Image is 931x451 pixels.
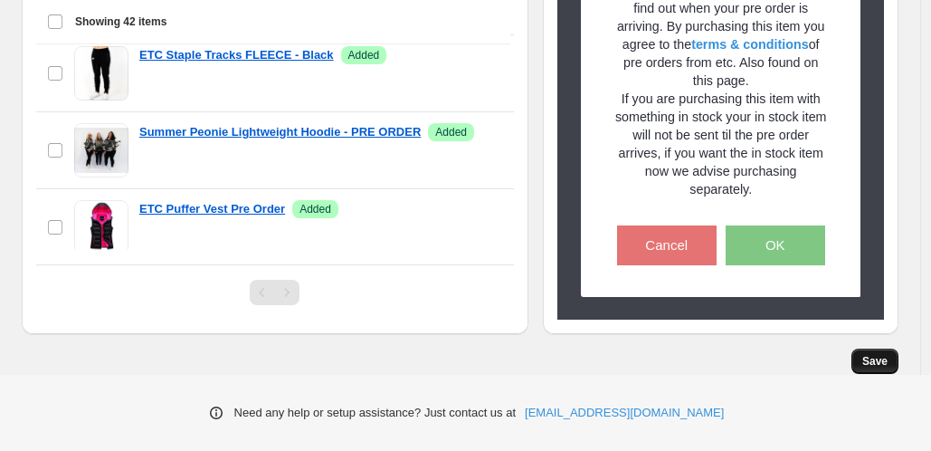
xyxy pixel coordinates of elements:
[139,200,285,218] a: ETC Puffer Vest Pre Order
[726,225,825,264] button: OK
[250,280,299,305] nav: Pagination
[862,354,888,369] span: Save
[613,89,830,197] p: If you are purchasing this item with something in stock your in stock item will not be sent til t...
[851,349,898,374] button: Save
[435,125,467,139] span: Added
[139,123,421,141] a: Summer Peonie Lightweight Hoodie - PRE ORDER
[75,14,166,29] span: Showing 42 items
[348,48,380,62] span: Added
[617,225,717,264] button: Cancel
[525,404,724,422] a: [EMAIL_ADDRESS][DOMAIN_NAME]
[74,200,128,254] img: ETC Puffer Vest Pre Order
[74,46,128,101] img: ETC Staple Tracks FLEECE - Black
[139,46,334,64] a: ETC Staple Tracks FLEECE - Black
[691,36,808,51] a: terms & conditions
[299,202,331,216] span: Added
